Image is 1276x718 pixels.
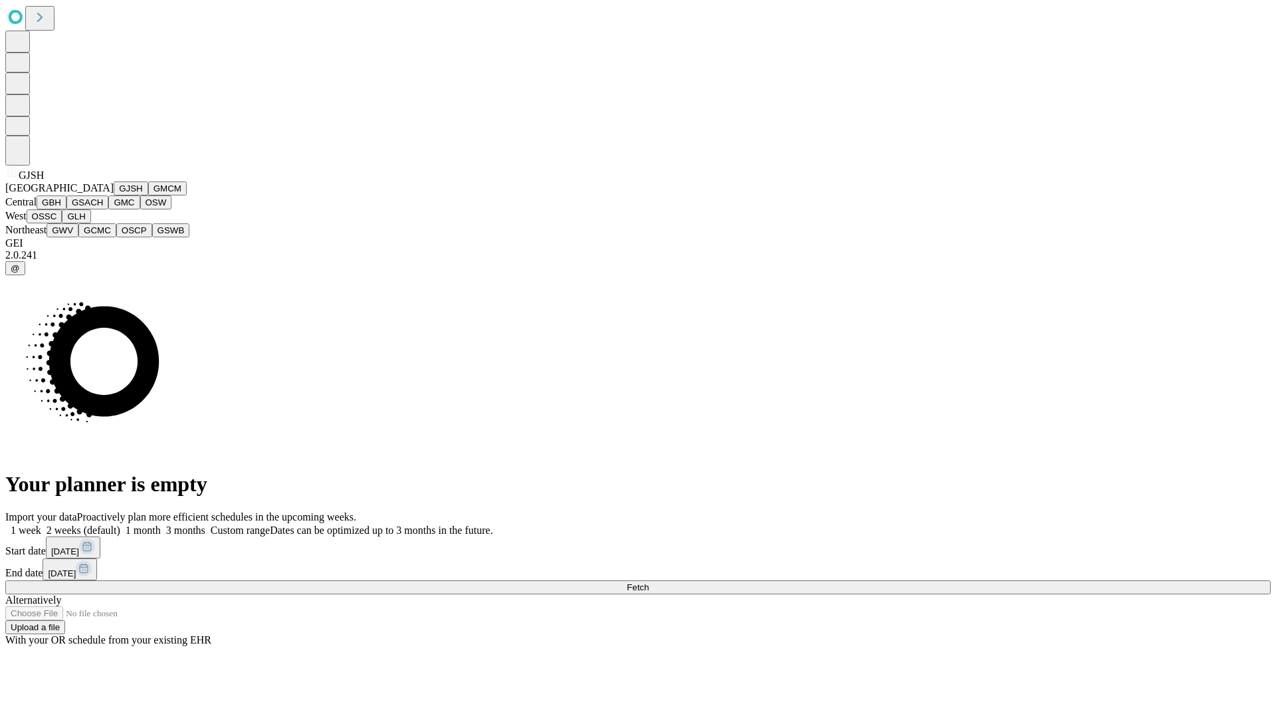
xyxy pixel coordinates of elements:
[47,223,78,237] button: GWV
[114,181,148,195] button: GJSH
[5,594,61,606] span: Alternatively
[166,525,205,536] span: 3 months
[5,249,1271,261] div: 2.0.241
[51,546,79,556] span: [DATE]
[211,525,270,536] span: Custom range
[5,580,1271,594] button: Fetch
[152,223,190,237] button: GSWB
[5,261,25,275] button: @
[5,224,47,235] span: Northeast
[48,568,76,578] span: [DATE]
[5,210,27,221] span: West
[126,525,161,536] span: 1 month
[5,537,1271,558] div: Start date
[27,209,62,223] button: OSSC
[140,195,172,209] button: OSW
[77,511,356,523] span: Proactively plan more efficient schedules in the upcoming weeks.
[19,170,44,181] span: GJSH
[11,263,20,273] span: @
[46,537,100,558] button: [DATE]
[11,525,41,536] span: 1 week
[5,620,65,634] button: Upload a file
[627,582,649,592] span: Fetch
[108,195,140,209] button: GMC
[5,511,77,523] span: Import your data
[116,223,152,237] button: OSCP
[5,182,114,193] span: [GEOGRAPHIC_DATA]
[5,634,211,646] span: With your OR schedule from your existing EHR
[78,223,116,237] button: GCMC
[37,195,66,209] button: GBH
[148,181,187,195] button: GMCM
[66,195,108,209] button: GSACH
[43,558,97,580] button: [DATE]
[5,472,1271,497] h1: Your planner is empty
[5,237,1271,249] div: GEI
[5,558,1271,580] div: End date
[270,525,492,536] span: Dates can be optimized up to 3 months in the future.
[5,196,37,207] span: Central
[47,525,120,536] span: 2 weeks (default)
[62,209,90,223] button: GLH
